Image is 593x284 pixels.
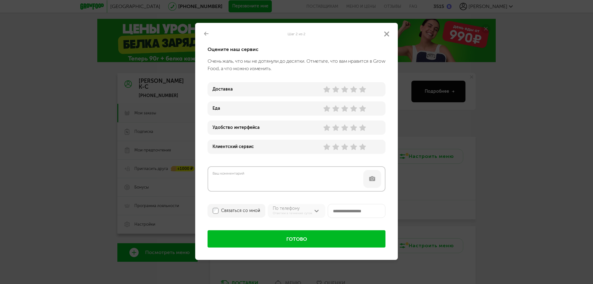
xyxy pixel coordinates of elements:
[208,230,385,248] button: Готово
[208,46,385,53] div: Оцените наш сервис
[212,106,220,111] div: Еда
[221,208,260,213] label: Связаться со мной
[211,171,246,176] label: Ваш комментарий
[195,32,398,36] div: Шаг 2 из 2
[212,87,233,92] div: Доставка
[212,144,254,149] div: Клиентский сервис
[208,57,385,72] div: Очень жаль, что мы не дотянули до десятки. Отметьте, что вам нравится в Grow Food, а что можно из...
[212,125,260,130] div: Удобство интерфейса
